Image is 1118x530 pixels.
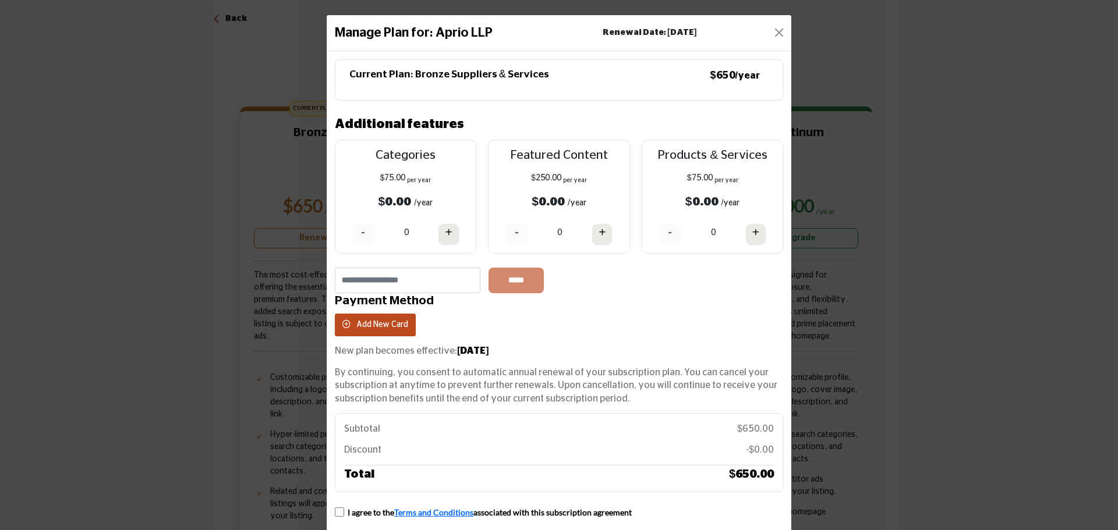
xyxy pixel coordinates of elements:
p: Products & Services [653,146,773,165]
h1: Manage Plan for: Aprio LLP [335,23,493,42]
p: By continuing, you consent to automatic annual renewal of your subscription plan. You can cancel ... [335,366,783,405]
p: Subtotal [344,422,380,435]
b: $0.00 [532,195,565,208]
span: $75.00 [687,174,713,182]
button: Add New Card [335,314,416,336]
h4: + [752,225,759,240]
p: New plan becomes effective: [335,344,783,357]
h5: Total [344,465,374,483]
p: -$0.00 [746,443,774,456]
p: Featured Content [499,146,619,165]
p: 0 [404,227,409,239]
sub: per year [563,177,587,183]
p: Categories [346,146,466,165]
span: /year [721,199,740,207]
span: $250.00 [531,174,561,182]
sub: per year [407,177,431,183]
b: Renewal Date: [DATE] [603,27,696,39]
p: 0 [557,227,562,239]
h5: $650.00 [729,465,774,483]
p: I agree to the associated with this subscription agreement [348,507,632,518]
h5: Current Plan: Bronze Suppliers & Services [349,69,549,81]
b: $0.00 [378,195,412,208]
p: 0 [711,227,716,239]
h4: + [599,225,606,240]
p: Discount [344,443,381,456]
button: + [592,223,613,246]
button: + [438,223,459,246]
strong: [DATE] [457,346,489,355]
sub: per year [714,177,738,183]
h3: Additional features [335,115,464,134]
span: /year [568,199,586,207]
span: /year [414,199,433,207]
p: $650.00 [737,422,774,435]
span: Add New Card [356,321,408,329]
button: Close [771,24,787,41]
a: Terms and Conditions [394,507,473,517]
h4: Payment Method [335,293,783,308]
p: $650 [710,69,760,83]
h4: + [445,225,452,240]
small: /year [735,71,760,80]
b: $0.00 [685,195,719,208]
button: + [745,223,766,246]
span: $75.00 [380,174,405,182]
